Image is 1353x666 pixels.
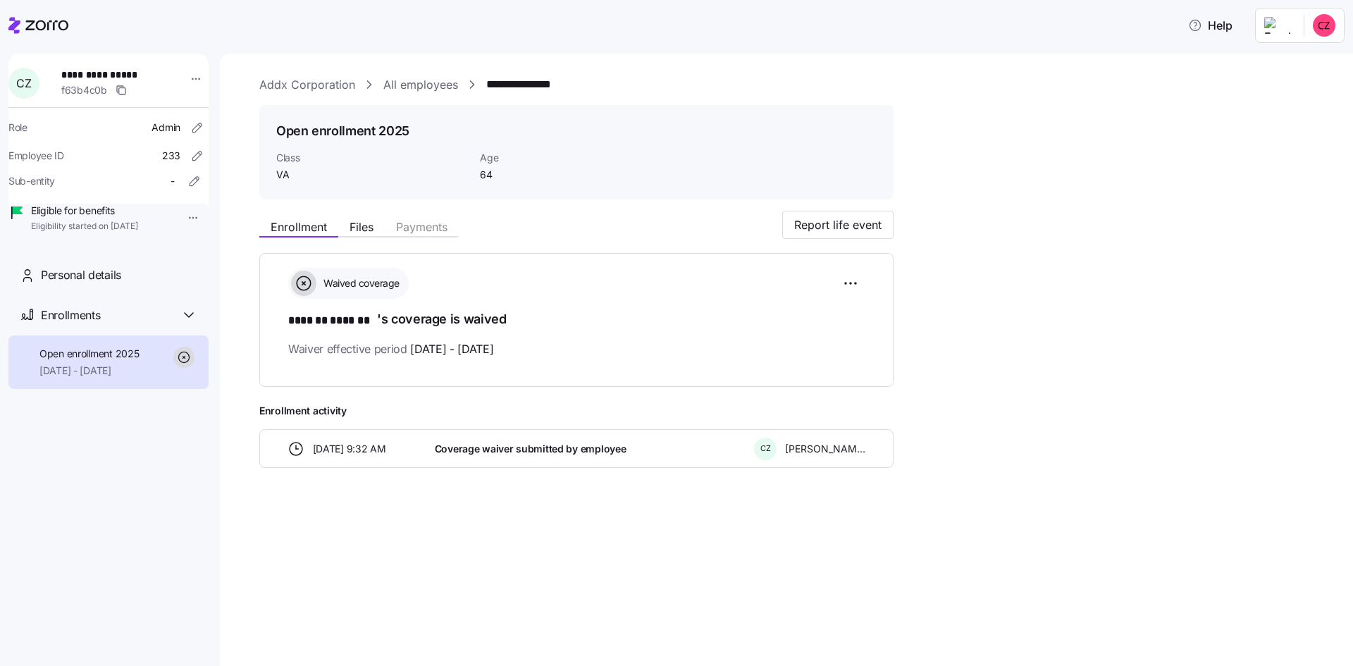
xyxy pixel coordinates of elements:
[383,76,458,94] a: All employees
[1188,17,1232,34] span: Help
[288,310,865,330] h1: 's coverage is waived
[480,151,622,165] span: Age
[1264,17,1292,34] img: Employer logo
[785,442,865,456] span: [PERSON_NAME]
[760,445,771,452] span: C Z
[319,276,400,290] span: Waived coverage
[480,168,622,182] span: 64
[41,266,121,284] span: Personal details
[350,221,373,233] span: Files
[276,122,409,140] h1: Open enrollment 2025
[16,78,31,89] span: C Z
[259,404,894,418] span: Enrollment activity
[171,174,175,188] span: -
[39,347,139,361] span: Open enrollment 2025
[8,149,64,163] span: Employee ID
[31,204,138,218] span: Eligible for benefits
[259,76,355,94] a: Addx Corporation
[1313,14,1335,37] img: 9727d2863a7081a35fb3372cb5aaeec9
[276,151,469,165] span: Class
[61,83,107,97] span: f63b4c0b
[271,221,327,233] span: Enrollment
[794,216,882,233] span: Report life event
[782,211,894,239] button: Report life event
[288,340,494,358] span: Waiver effective period
[1177,11,1244,39] button: Help
[152,121,180,135] span: Admin
[396,221,447,233] span: Payments
[8,121,27,135] span: Role
[276,168,469,182] span: VA
[31,221,138,233] span: Eligibility started on [DATE]
[8,174,55,188] span: Sub-entity
[410,340,493,358] span: [DATE] - [DATE]
[41,307,100,324] span: Enrollments
[162,149,180,163] span: 233
[435,442,626,456] span: Coverage waiver submitted by employee
[313,442,386,456] span: [DATE] 9:32 AM
[39,364,139,378] span: [DATE] - [DATE]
